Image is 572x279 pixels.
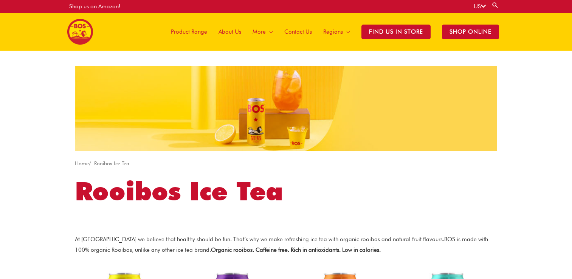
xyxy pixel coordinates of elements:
span: Find Us in Store [361,25,431,39]
a: Product Range [165,13,213,51]
a: Contact Us [279,13,318,51]
a: Regions [318,13,356,51]
span: More [253,20,266,43]
a: More [247,13,279,51]
a: About Us [213,13,247,51]
nav: Site Navigation [160,13,505,51]
a: US [474,3,486,10]
strong: Organic rooibos. Caffeine free. Rich in antioxidants. Low in calories. [211,246,381,253]
a: Find Us in Store [356,13,436,51]
span: Product Range [171,20,207,43]
nav: Breadcrumb [75,159,497,169]
span: About Us [219,20,241,43]
h1: Rooibos Ice Tea [75,174,497,209]
a: SHOP ONLINE [436,13,505,51]
a: Home [75,160,89,166]
a: Search button [491,2,499,9]
span: Regions [323,20,343,43]
span: Contact Us [284,20,312,43]
p: At [GEOGRAPHIC_DATA] we believe that healthy should be fun. That’s why we make refreshing ice tea... [75,234,497,256]
span: SHOP ONLINE [442,25,499,39]
img: BOS United States [67,19,93,45]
